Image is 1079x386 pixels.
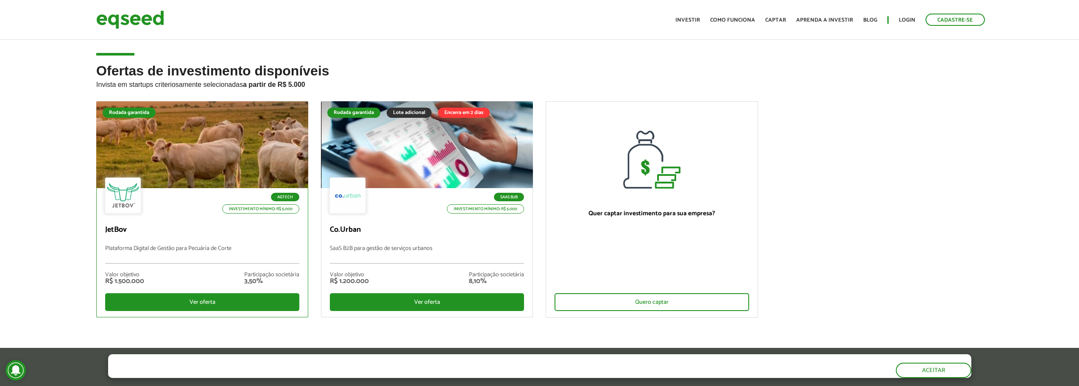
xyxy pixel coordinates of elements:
p: Plataforma Digital de Gestão para Pecuária de Corte [105,245,299,264]
p: SaaS B2B para gestão de serviços urbanos [330,245,524,264]
p: Agtech [271,193,299,201]
div: R$ 1.500.000 [105,278,144,285]
div: Quero captar [555,293,749,311]
a: Blog [863,17,877,23]
p: Investimento mínimo: R$ 5.000 [222,204,299,214]
a: Como funciona [710,17,755,23]
div: R$ 1.200.000 [330,278,369,285]
a: Quer captar investimento para sua empresa? Quero captar [546,101,758,318]
div: Encerra em 2 dias [438,108,490,118]
div: Participação societária [469,272,524,278]
div: Rodada garantida [103,108,156,118]
div: 3,50% [244,278,299,285]
h5: O site da EqSeed utiliza cookies para melhorar sua navegação. [108,354,415,367]
a: Rodada garantida Agtech Investimento mínimo: R$ 5.000 JetBov Plataforma Digital de Gestão para Pe... [96,101,308,317]
p: JetBov [105,225,299,235]
p: Co.Urban [330,225,524,235]
p: Invista em startups criteriosamente selecionadas [96,78,983,89]
a: Cadastre-se [926,14,985,26]
a: Investir [675,17,700,23]
a: Rodada garantida Lote adicional Encerra em 2 dias SaaS B2B Investimento mínimo: R$ 5.000 Co.Urban... [321,101,533,317]
a: política de privacidade e de cookies [220,370,318,378]
a: Login [899,17,915,23]
a: Aprenda a investir [796,17,853,23]
div: Ver oferta [105,293,299,311]
div: 8,10% [469,278,524,285]
p: Ao clicar em "aceitar", você aceita nossa . [108,369,415,378]
div: Valor objetivo [105,272,144,278]
p: Quer captar investimento para sua empresa? [555,210,749,217]
p: SaaS B2B [494,193,524,201]
div: Participação societária [244,272,299,278]
p: Investimento mínimo: R$ 5.000 [447,204,524,214]
div: Valor objetivo [330,272,369,278]
strong: a partir de R$ 5.000 [243,81,305,88]
div: Rodada garantida [327,108,380,118]
img: EqSeed [96,8,164,31]
div: Lote adicional [387,108,432,118]
div: Ver oferta [330,293,524,311]
h2: Ofertas de investimento disponíveis [96,64,983,101]
a: Captar [765,17,786,23]
button: Aceitar [896,363,971,378]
